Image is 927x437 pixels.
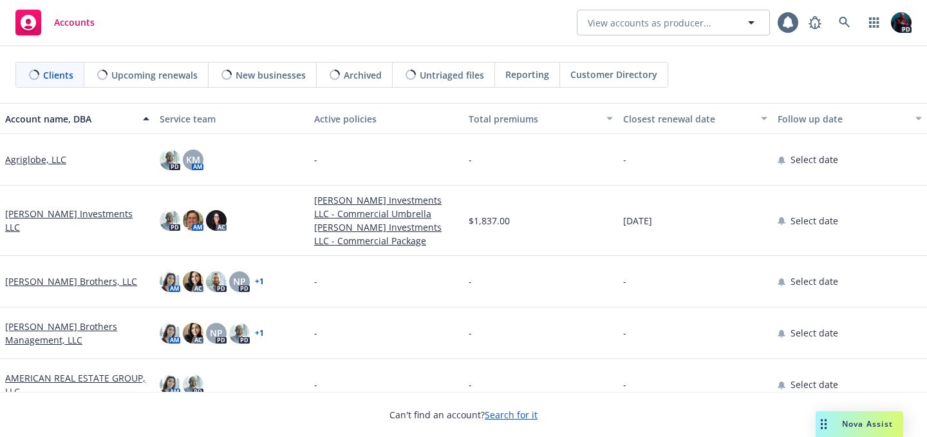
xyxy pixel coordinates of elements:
[618,103,772,134] button: Closest renewal date
[160,150,180,170] img: photo
[210,326,223,340] span: NP
[791,214,838,228] span: Select date
[5,207,149,234] a: [PERSON_NAME] Investments LLC
[469,378,472,391] span: -
[160,112,304,126] div: Service team
[570,68,657,81] span: Customer Directory
[791,378,838,391] span: Select date
[206,210,227,231] img: photo
[111,68,198,82] span: Upcoming renewals
[816,411,832,437] div: Drag to move
[816,411,903,437] button: Nova Assist
[255,278,264,286] a: + 1
[832,10,857,35] a: Search
[160,374,180,395] img: photo
[469,214,510,228] span: $1,837.00
[588,16,711,30] span: View accounts as producer...
[309,103,464,134] button: Active policies
[577,10,770,35] button: View accounts as producer...
[623,275,626,288] span: -
[485,409,538,421] a: Search for it
[160,271,180,292] img: photo
[314,153,317,166] span: -
[623,326,626,340] span: -
[5,371,149,398] a: AMERICAN REAL ESTATE GROUP, LLC
[160,210,180,231] img: photo
[43,68,73,82] span: Clients
[464,103,618,134] button: Total premiums
[314,220,458,248] a: [PERSON_NAME] Investments LLC - Commercial Package
[236,68,306,82] span: New businesses
[314,275,317,288] span: -
[623,214,652,228] span: [DATE]
[10,5,100,41] a: Accounts
[255,329,264,337] a: + 1
[160,323,180,344] img: photo
[314,378,317,391] span: -
[623,153,626,166] span: -
[861,10,887,35] a: Switch app
[623,112,753,126] div: Closest renewal date
[314,112,458,126] div: Active policies
[469,112,599,126] div: Total premiums
[54,17,95,28] span: Accounts
[344,68,382,82] span: Archived
[5,320,149,347] a: [PERSON_NAME] Brothers Management, LLC
[778,112,908,126] div: Follow up date
[183,374,203,395] img: photo
[5,153,66,166] a: Agriglobe, LLC
[469,275,472,288] span: -
[842,418,893,429] span: Nova Assist
[154,103,309,134] button: Service team
[802,10,828,35] a: Report a Bug
[420,68,484,82] span: Untriaged files
[891,12,912,33] img: photo
[791,275,838,288] span: Select date
[791,153,838,166] span: Select date
[206,271,227,292] img: photo
[183,210,203,231] img: photo
[791,326,838,340] span: Select date
[772,103,927,134] button: Follow up date
[469,153,472,166] span: -
[229,323,250,344] img: photo
[314,193,458,220] a: [PERSON_NAME] Investments LLC - Commercial Umbrella
[183,323,203,344] img: photo
[389,408,538,422] span: Can't find an account?
[469,326,472,340] span: -
[5,112,135,126] div: Account name, DBA
[314,326,317,340] span: -
[623,378,626,391] span: -
[186,153,200,166] span: KM
[505,68,549,81] span: Reporting
[233,275,246,288] span: NP
[183,271,203,292] img: photo
[5,275,137,288] a: [PERSON_NAME] Brothers, LLC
